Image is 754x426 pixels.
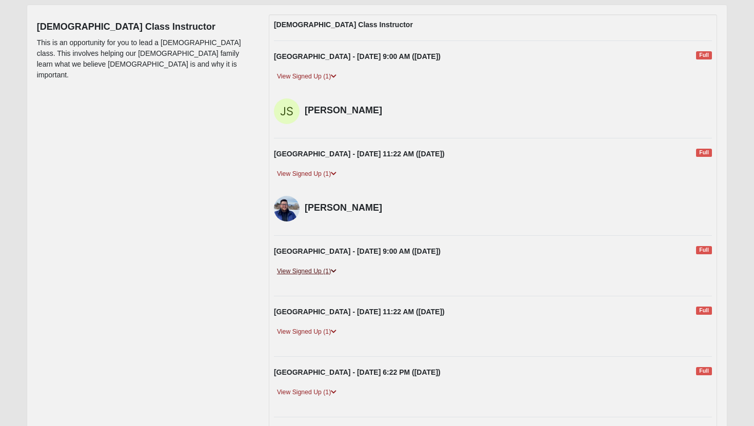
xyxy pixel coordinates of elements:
[274,52,441,60] strong: [GEOGRAPHIC_DATA] - [DATE] 9:00 AM ([DATE])
[305,105,410,116] h4: [PERSON_NAME]
[274,196,300,221] img: Zack Mitchell
[696,51,712,59] span: Full
[696,307,712,315] span: Full
[37,22,253,33] h4: [DEMOGRAPHIC_DATA] Class Instructor
[274,266,340,277] a: View Signed Up (1)
[274,150,445,158] strong: [GEOGRAPHIC_DATA] - [DATE] 11:22 AM ([DATE])
[274,387,340,398] a: View Signed Up (1)
[274,327,340,337] a: View Signed Up (1)
[274,169,340,179] a: View Signed Up (1)
[274,98,300,124] img: John Slosson
[274,308,445,316] strong: [GEOGRAPHIC_DATA] - [DATE] 11:22 AM ([DATE])
[274,368,441,376] strong: [GEOGRAPHIC_DATA] - [DATE] 6:22 PM ([DATE])
[696,367,712,375] span: Full
[305,202,410,214] h4: [PERSON_NAME]
[274,21,413,29] strong: [DEMOGRAPHIC_DATA] Class Instructor
[274,247,441,255] strong: [GEOGRAPHIC_DATA] - [DATE] 9:00 AM ([DATE])
[274,71,340,82] a: View Signed Up (1)
[696,149,712,157] span: Full
[696,246,712,254] span: Full
[37,37,253,80] p: This is an opportunity for you to lead a [DEMOGRAPHIC_DATA] class. This involves helping our [DEM...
